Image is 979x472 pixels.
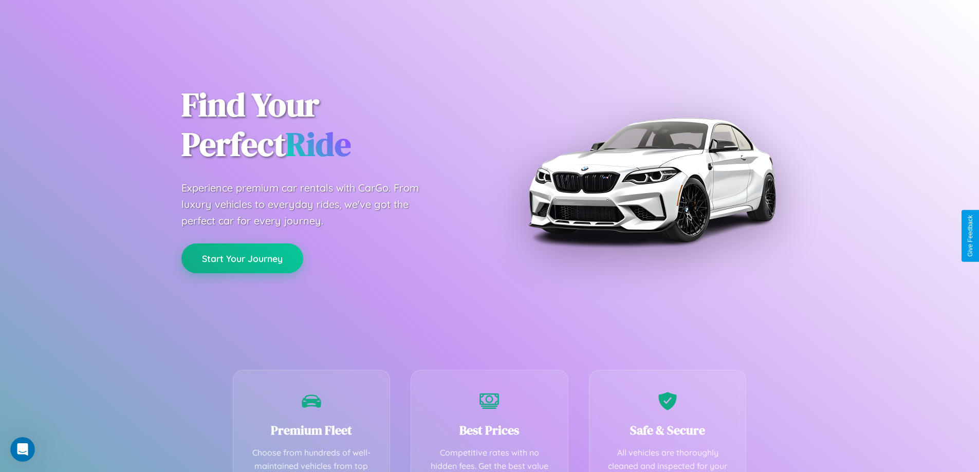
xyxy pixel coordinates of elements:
img: Premium BMW car rental vehicle [523,51,780,308]
h3: Safe & Secure [605,422,731,439]
span: Ride [286,122,351,166]
h3: Premium Fleet [249,422,375,439]
div: Give Feedback [967,215,974,257]
button: Start Your Journey [181,243,303,273]
h1: Find Your Perfect [181,85,474,164]
iframe: Intercom live chat [10,437,35,462]
h3: Best Prices [427,422,552,439]
p: Experience premium car rentals with CarGo. From luxury vehicles to everyday rides, we've got the ... [181,180,438,229]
